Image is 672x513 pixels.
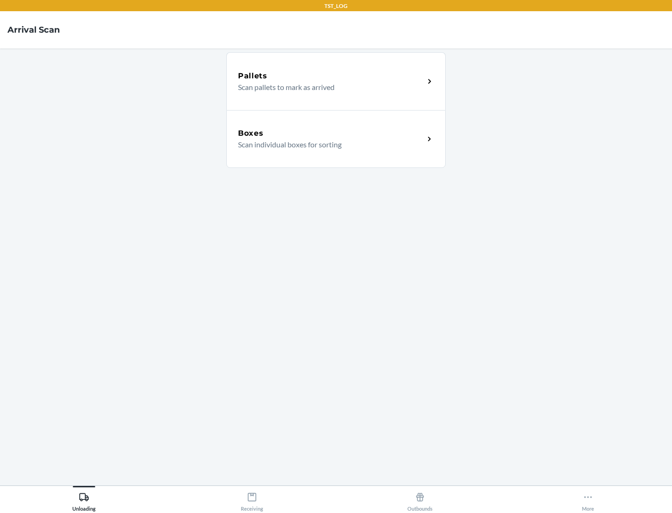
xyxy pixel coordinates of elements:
a: PalletsScan pallets to mark as arrived [226,52,446,110]
button: More [504,486,672,512]
div: Receiving [241,488,263,512]
div: Unloading [72,488,96,512]
button: Receiving [168,486,336,512]
h5: Boxes [238,128,264,139]
h4: Arrival Scan [7,24,60,36]
p: TST_LOG [324,2,348,10]
h5: Pallets [238,70,267,82]
button: Outbounds [336,486,504,512]
a: BoxesScan individual boxes for sorting [226,110,446,168]
p: Scan pallets to mark as arrived [238,82,417,93]
p: Scan individual boxes for sorting [238,139,417,150]
div: Outbounds [407,488,433,512]
div: More [582,488,594,512]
